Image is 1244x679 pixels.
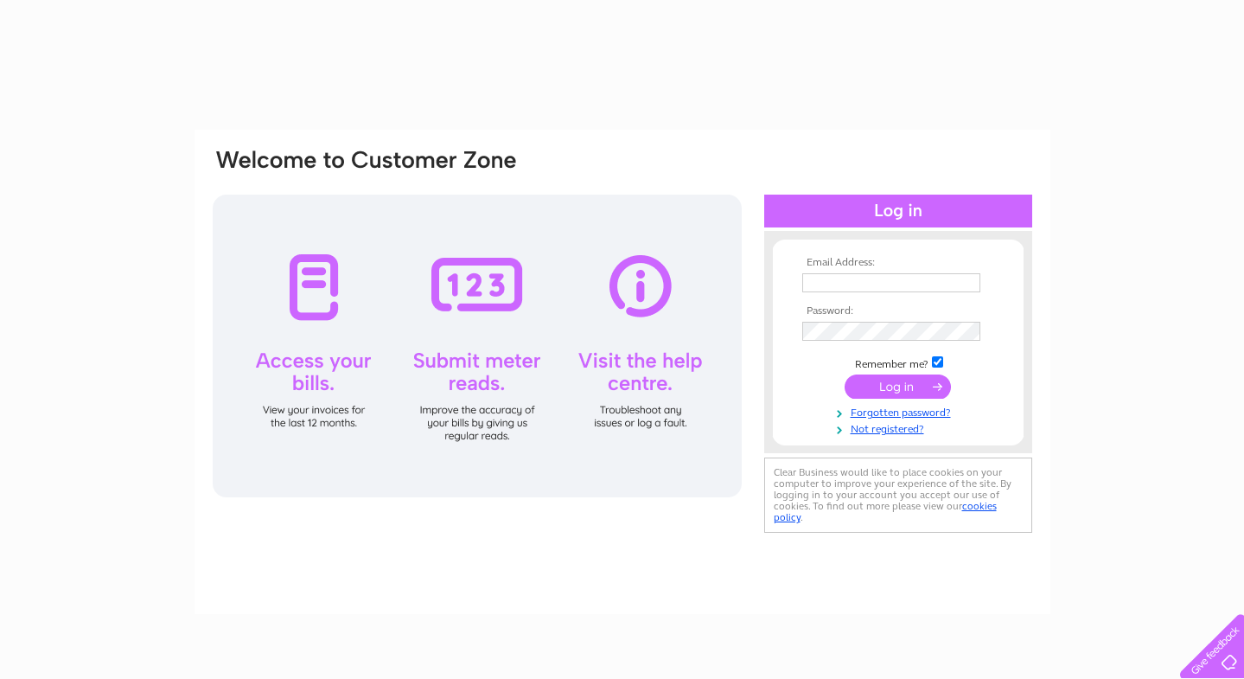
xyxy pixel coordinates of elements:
th: Email Address: [798,257,998,269]
th: Password: [798,305,998,317]
a: cookies policy [774,500,997,523]
a: Not registered? [802,420,998,436]
a: Forgotten password? [802,403,998,420]
div: Clear Business would like to place cookies on your computer to improve your experience of the sit... [764,458,1032,533]
input: Submit [845,375,951,399]
td: Remember me? [798,354,998,371]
